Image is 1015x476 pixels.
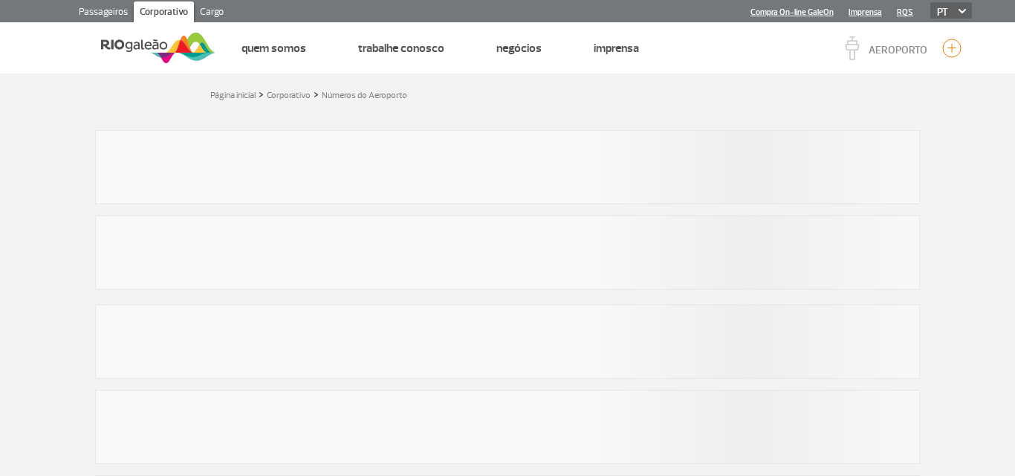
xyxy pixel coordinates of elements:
a: RQS [897,7,913,17]
a: Corporativo [134,1,194,25]
a: Imprensa [849,7,882,17]
a: Imprensa [594,41,639,56]
a: Compra On-line GaleOn [750,7,834,17]
a: Quem Somos [241,41,306,56]
a: Cargo [194,1,230,25]
a: Negócios [496,41,542,56]
a: Página inicial [210,90,256,101]
a: Corporativo [267,90,311,101]
a: Passageiros [73,1,134,25]
a: > [259,85,264,102]
a: > [314,85,319,102]
a: Números do Aeroporto [322,90,407,101]
p: AEROPORTO [869,45,927,56]
a: Trabalhe Conosco [358,41,444,56]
